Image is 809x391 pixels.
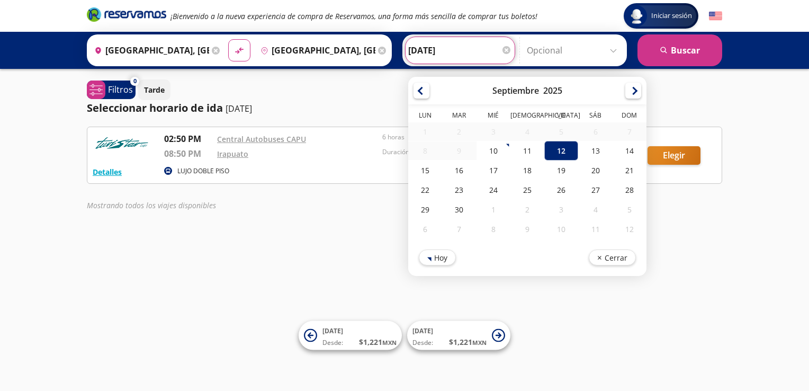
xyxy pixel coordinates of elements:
p: [DATE] [226,102,252,115]
img: RESERVAMOS [93,132,151,154]
button: [DATE]Desde:$1,221MXN [407,321,510,350]
div: 07-Oct-25 [442,219,476,239]
input: Opcional [527,37,622,64]
div: 10-Oct-25 [544,219,578,239]
small: MXN [382,339,397,346]
div: 02-Oct-25 [510,200,544,219]
button: [DATE]Desde:$1,221MXN [299,321,402,350]
a: Brand Logo [87,6,166,25]
div: 03-Oct-25 [544,200,578,219]
div: 08-Oct-25 [477,219,510,239]
span: Iniciar sesión [647,11,696,21]
div: 09-Sep-25 [442,141,476,160]
th: Martes [442,111,476,122]
button: Cerrar [589,250,636,265]
div: 17-Sep-25 [477,161,510,180]
button: Detalles [93,166,122,177]
button: Elegir [648,146,700,165]
div: 12-Sep-25 [544,141,578,161]
div: 29-Sep-25 [408,200,442,219]
p: 6 horas [382,132,542,142]
div: 25-Sep-25 [510,180,544,200]
div: 05-Sep-25 [544,122,578,141]
button: 0Filtros [87,81,136,99]
th: Sábado [578,111,612,122]
div: 02-Sep-25 [442,122,476,141]
div: 06-Oct-25 [408,219,442,239]
em: ¡Bienvenido a la nueva experiencia de compra de Reservamos, una forma más sencilla de comprar tus... [170,11,537,21]
p: 08:50 PM [164,147,212,160]
p: Duración [382,147,542,157]
div: 04-Oct-25 [578,200,612,219]
div: 20-Sep-25 [578,161,612,180]
a: Central Autobuses CAPU [217,134,306,144]
p: Filtros [108,83,133,96]
div: 04-Sep-25 [510,122,544,141]
div: 30-Sep-25 [442,200,476,219]
div: 21-Sep-25 [613,161,646,180]
th: Miércoles [477,111,510,122]
a: Irapuato [217,149,248,159]
input: Buscar Origen [90,37,209,64]
div: 2025 [543,85,562,96]
div: 06-Sep-25 [578,122,612,141]
span: $ 1,221 [359,336,397,348]
div: 09-Oct-25 [510,219,544,239]
input: Buscar Destino [256,37,375,64]
input: Elegir Fecha [408,37,512,64]
div: 19-Sep-25 [544,161,578,180]
div: 23-Sep-25 [442,180,476,200]
div: 01-Sep-25 [408,122,442,141]
div: 12-Oct-25 [613,219,646,239]
div: 05-Oct-25 [613,200,646,219]
em: Mostrando todos los viajes disponibles [87,200,216,210]
button: Tarde [138,79,170,100]
i: Brand Logo [87,6,166,22]
button: Buscar [637,34,722,66]
button: English [709,10,722,23]
span: Desde: [322,338,343,348]
p: Tarde [144,84,165,95]
div: 10-Sep-25 [477,141,510,161]
th: Domingo [613,111,646,122]
div: 28-Sep-25 [613,180,646,200]
div: 13-Sep-25 [578,141,612,161]
div: 16-Sep-25 [442,161,476,180]
button: Hoy [419,250,456,265]
div: 01-Oct-25 [477,200,510,219]
div: 27-Sep-25 [578,180,612,200]
p: Seleccionar horario de ida [87,100,223,116]
div: 11-Sep-25 [510,141,544,161]
small: MXN [472,339,487,346]
th: Lunes [408,111,442,122]
p: LUJO DOBLE PISO [177,166,229,176]
div: 14-Sep-25 [613,141,646,161]
th: Jueves [510,111,544,122]
div: 26-Sep-25 [544,180,578,200]
th: Viernes [544,111,578,122]
div: 15-Sep-25 [408,161,442,180]
div: 18-Sep-25 [510,161,544,180]
span: Desde: [412,338,433,348]
span: [DATE] [412,326,433,335]
div: 22-Sep-25 [408,180,442,200]
div: 11-Oct-25 [578,219,612,239]
span: 0 [133,77,137,86]
div: Septiembre [492,85,539,96]
div: 07-Sep-25 [613,122,646,141]
div: 08-Sep-25 [408,141,442,160]
div: 03-Sep-25 [477,122,510,141]
span: [DATE] [322,326,343,335]
p: 02:50 PM [164,132,212,145]
div: 24-Sep-25 [477,180,510,200]
span: $ 1,221 [449,336,487,348]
